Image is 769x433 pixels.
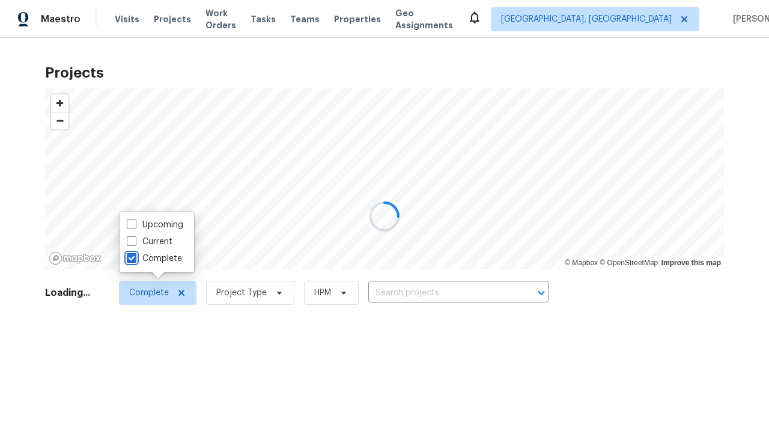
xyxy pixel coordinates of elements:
[127,219,183,231] label: Upcoming
[51,112,68,129] button: Zoom out
[127,236,172,248] label: Current
[127,253,182,265] label: Complete
[565,259,598,267] a: Mapbox
[51,94,68,112] button: Zoom in
[661,259,721,267] a: Improve this map
[600,259,658,267] a: OpenStreetMap
[49,251,102,265] a: Mapbox homepage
